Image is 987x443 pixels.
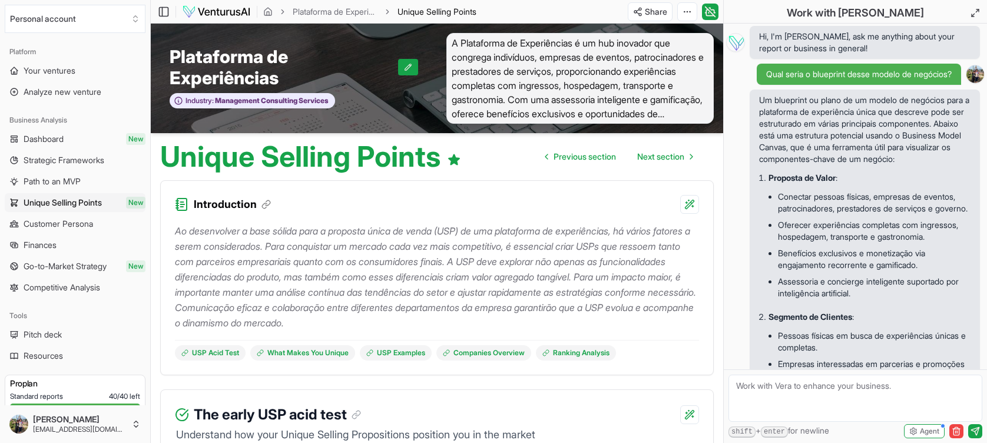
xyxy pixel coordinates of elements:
a: Competitive Analysis [5,278,145,297]
span: Pitch deck [24,329,62,340]
h3: Pro plan [10,378,140,389]
li: Assessoria e concierge inteligente suportado por inteligência artificial. [778,273,971,302]
span: Share [645,6,667,18]
span: Management Consulting Services [214,96,329,105]
img: ACg8ocK5GvR0zmbFT8nnRfSroFWB0Z_4VrJ6a2fg9iWDCNZ-z5XU4ubGsQ=s96-c [966,65,984,83]
span: [PERSON_NAME] [33,414,127,425]
a: Customer Persona [5,214,145,233]
span: Competitive Analysis [24,282,100,293]
li: Pessoas físicas em busca de experiências únicas e completas. [778,328,971,356]
a: Path to an MVP [5,172,145,191]
span: + for newline [728,425,829,438]
span: New [126,133,145,145]
a: USP Examples [360,345,432,361]
button: [PERSON_NAME][EMAIL_ADDRESS][DOMAIN_NAME] [5,410,145,438]
button: Select an organization [5,5,145,33]
p: : [769,172,971,184]
img: Vera [726,33,745,52]
a: USP Acid Test [175,345,246,361]
a: Your ventures [5,61,145,80]
a: Go to next page [628,145,702,168]
a: Unique Selling PointsNew [5,193,145,212]
strong: Proposta de Valor [769,173,836,183]
button: Industry:Management Consulting Services [170,93,335,109]
p: Um blueprint ou plano de um modelo de negócios para a plataforma de experiência única que descrev... [759,94,971,165]
a: Strategic Frameworks [5,151,145,170]
p: Ao desenvolver a base sólida para a proposta única de venda (USP) de uma plataforma de experiênci... [175,223,699,330]
button: Agent [904,424,945,438]
li: Conectar pessoas físicas, empresas de eventos, patrocinadores, prestadores de serviços e governo. [778,189,971,217]
span: Agent [920,427,939,436]
span: Finances [24,239,57,251]
div: Platform [5,42,145,61]
a: Pitch deck [5,325,145,344]
span: Dashboard [24,133,64,145]
span: Plataforma de Experiências [170,46,398,88]
a: Go-to-Market StrategyNew [5,257,145,276]
h1: Unique Selling Points [160,143,461,171]
span: Previous section [554,151,616,163]
p: Understand how your Unique Selling Propositions position you in the market [175,427,699,443]
span: Standard reports [10,392,63,401]
li: Benefícios exclusivos e monetização via engajamento recorrente e gamificado. [778,245,971,273]
img: logo [182,5,251,19]
div: Business Analysis [5,111,145,130]
span: Strategic Frameworks [24,154,104,166]
div: Tools [5,306,145,325]
a: DashboardNew [5,130,145,148]
a: Plataforma de Experiências [293,6,377,18]
a: Ranking Analysis [536,345,616,361]
nav: pagination [536,145,702,168]
span: Customer Persona [24,218,93,230]
span: [EMAIL_ADDRESS][DOMAIN_NAME] [33,425,127,434]
span: Resources [24,350,63,362]
li: Empresas interessadas em parcerias e promoções de eventos. [778,356,971,384]
span: Qual seria o blueprint desse modelo de negócios? [766,68,952,80]
span: Go-to-Market Strategy [24,260,107,272]
span: Unique Selling Points [24,197,102,209]
h3: The early USP acid test [194,404,361,425]
span: Hi, I'm [PERSON_NAME], ask me anything about your report or business in general! [759,31,971,54]
span: Unique Selling Points [398,6,476,18]
li: Oferecer experiências completas com ingressos, hospedagem, transporte e gastronomia. [778,217,971,245]
a: Analyze new venture [5,82,145,101]
strong: Segmento de Clientes [769,312,852,322]
span: A Plataforma de Experiências é um hub inovador que congrega indivíduos, empresas de eventos, patr... [446,33,714,124]
span: 40 / 40 left [109,392,140,401]
span: Your ventures [24,65,75,77]
span: New [126,260,145,272]
a: What Makes You Unique [250,345,355,361]
span: Analyze new venture [24,86,101,98]
a: Resources [5,346,145,365]
span: Path to an MVP [24,176,81,187]
a: Finances [5,236,145,254]
span: New [126,197,145,209]
kbd: shift [728,427,756,438]
h3: Introduction [194,196,271,213]
h2: Work with [PERSON_NAME] [787,5,924,21]
button: Share [628,2,673,21]
span: Industry: [186,96,214,105]
nav: breadcrumb [263,6,476,18]
span: Unique Selling Points [398,6,476,16]
a: Companies Overview [436,345,531,361]
a: Go to previous page [536,145,625,168]
img: ACg8ocK5GvR0zmbFT8nnRfSroFWB0Z_4VrJ6a2fg9iWDCNZ-z5XU4ubGsQ=s96-c [9,415,28,434]
p: : [769,311,971,323]
span: Next section [637,151,684,163]
kbd: enter [761,427,788,438]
